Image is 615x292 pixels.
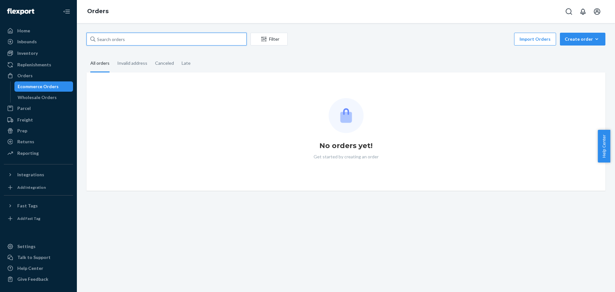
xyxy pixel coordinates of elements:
[17,117,33,123] div: Freight
[4,103,73,113] a: Parcel
[314,154,379,160] p: Get started by creating an order
[17,150,39,156] div: Reporting
[17,185,46,190] div: Add Integration
[577,5,589,18] button: Open notifications
[4,201,73,211] button: Fast Tags
[90,55,110,72] div: All orders
[17,243,36,250] div: Settings
[4,115,73,125] a: Freight
[591,5,603,18] button: Open account menu
[4,126,73,136] a: Prep
[7,8,34,15] img: Flexport logo
[560,33,605,46] button: Create order
[565,36,601,42] div: Create order
[17,72,33,79] div: Orders
[14,81,73,92] a: Ecommerce Orders
[4,26,73,36] a: Home
[250,33,288,46] button: Filter
[87,8,109,15] a: Orders
[17,216,40,221] div: Add Fast Tag
[86,33,247,46] input: Search orders
[4,182,73,193] a: Add Integration
[319,141,373,151] h1: No orders yet!
[4,48,73,58] a: Inventory
[17,50,38,56] div: Inventory
[514,33,556,46] button: Import Orders
[17,62,51,68] div: Replenishments
[17,28,30,34] div: Home
[4,60,73,70] a: Replenishments
[47,4,70,10] span: Support
[4,170,73,180] button: Integrations
[60,5,73,18] button: Close Navigation
[251,36,287,42] div: Filter
[17,38,37,45] div: Inbounds
[4,71,73,81] a: Orders
[4,252,73,263] button: Talk to Support
[4,137,73,147] a: Returns
[4,241,73,252] a: Settings
[598,130,610,163] button: Help Center
[17,128,27,134] div: Prep
[4,274,73,284] button: Give Feedback
[17,105,31,112] div: Parcel
[329,98,364,133] img: Empty list
[17,276,48,282] div: Give Feedback
[17,203,38,209] div: Fast Tags
[182,55,191,71] div: Late
[17,265,43,271] div: Help Center
[18,94,57,101] div: Wholesale Orders
[17,254,51,261] div: Talk to Support
[18,83,59,90] div: Ecommerce Orders
[155,55,174,71] div: Canceled
[562,5,575,18] button: Open Search Box
[4,213,73,224] a: Add Fast Tag
[17,138,34,145] div: Returns
[4,263,73,273] a: Help Center
[17,171,44,178] div: Integrations
[4,37,73,47] a: Inbounds
[82,2,114,21] ol: breadcrumbs
[4,148,73,158] a: Reporting
[14,92,73,103] a: Wholesale Orders
[117,55,147,71] div: Invalid address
